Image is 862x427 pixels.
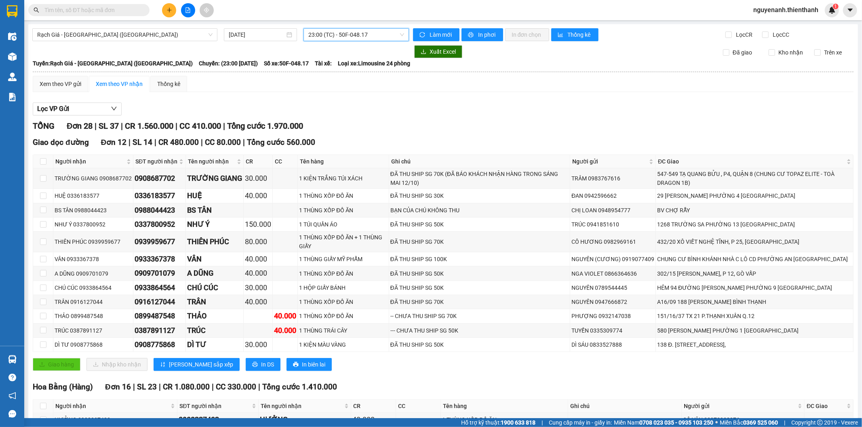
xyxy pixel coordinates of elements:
[55,157,125,166] span: Người nhận
[299,326,388,335] div: 1 THÙNG TRÁI CÂY
[205,138,241,147] span: CC 80.000
[111,105,117,112] span: down
[133,382,135,391] span: |
[133,281,186,295] td: 0933864564
[352,414,394,425] div: 40.000
[657,220,852,229] div: 1268 TRƯỜNG SA PHƯỜNG 13 [GEOGRAPHIC_DATA]
[125,121,173,131] span: CR 1.560.000
[187,339,242,350] div: DÌ TƯ
[274,325,296,336] div: 40.000
[67,121,93,131] span: Đơn 28
[133,309,186,323] td: 0899487548
[390,191,569,200] div: ĐÃ THU SHIP SG 30K
[187,190,242,201] div: HUỆ
[99,121,119,131] span: SL 37
[33,103,122,115] button: Lọc VP Gửi
[187,173,242,184] div: TRƯỜNG GIANG
[166,7,172,13] span: plus
[135,173,184,184] div: 0908687702
[187,325,242,336] div: TRÚC
[121,121,123,131] span: |
[216,382,256,391] span: CC 330.000
[264,59,309,68] span: Số xe: 50F-048.17
[478,30,497,39] span: In phơi
[390,312,569,320] div: -- CHƯA THU SHIP SG 70K
[55,312,132,320] div: THẢO 0899487548
[8,392,16,400] span: notification
[204,7,209,13] span: aim
[571,191,654,200] div: ĐAN 0942596662
[55,220,132,229] div: NHƯ Ý 0337800952
[299,312,388,320] div: 1 THÙNG XỐP ĐỒ ĂN
[135,219,184,230] div: 0337800952
[657,283,852,292] div: HẺM 94 ĐƯỜNG [PERSON_NAME] PHƯỜNG 9 [GEOGRAPHIC_DATA]
[390,220,569,229] div: ĐÃ THU SHIP SG 50K
[419,32,426,38] span: sync
[133,338,186,352] td: 0908775868
[186,338,244,352] td: DÌ TƯ
[817,420,823,425] span: copyright
[413,28,459,41] button: syncLàm mới
[571,283,654,292] div: NGUYÊN 0789544445
[246,358,280,371] button: printerIn DS
[33,382,93,391] span: Hoa Bằng (Hàng)
[390,326,569,335] div: --- CHƯA THU SHIP SG 50K
[571,269,654,278] div: NGA VIOLET 0866364636
[293,362,299,368] span: printer
[135,157,177,166] span: SĐT người nhận
[187,236,242,247] div: THIÊN PHÚC
[390,237,569,246] div: ĐÃ THU SHIP SG 70K
[571,206,654,215] div: CHỊ LOAN 0948954777
[186,281,244,295] td: CHÚ CÚC
[133,232,186,252] td: 0939959677
[747,5,825,15] span: nguyenanh.thienthanh
[245,339,271,350] div: 30.000
[299,220,388,229] div: 1 TÚI QUẦN ÁO
[743,419,778,426] strong: 0369 525 060
[187,219,242,230] div: NHƯ Ý
[160,362,166,368] span: sort-ascending
[187,205,242,216] div: BS TÂN
[549,418,612,427] span: Cung cấp máy in - giấy in:
[55,402,169,410] span: Người nhận
[186,295,244,309] td: TRÂN
[229,30,285,39] input: 11/10/2025
[245,219,271,230] div: 150.000
[133,324,186,338] td: 0387891127
[571,340,654,349] div: DÌ SÁU 0833527888
[729,48,755,57] span: Đã giao
[430,47,456,56] span: Xuất Excel
[169,360,233,369] span: [PERSON_NAME] sắp xếp
[258,382,260,391] span: |
[186,189,244,203] td: HUỆ
[775,48,806,57] span: Kho nhận
[55,255,132,264] div: VÂN 0933367378
[55,174,132,183] div: TRƯỜNG GIANG 0908687702
[187,310,242,322] div: THẢO
[299,206,388,215] div: 1 THÙNG XỐP ĐỒ ĂN
[505,28,549,41] button: In đơn chọn
[657,312,852,320] div: 151/16/37 TX 21 P.THẠNH XUÂN Q.12
[135,339,184,350] div: 0908775868
[8,93,17,101] img: solution-icon
[200,3,214,17] button: aim
[187,282,242,293] div: CHÚ CÚC
[273,155,298,168] th: CC
[571,255,654,264] div: NGUYÊN (CƯƠNG) 0919077409
[243,138,245,147] span: |
[154,358,240,371] button: sort-ascending[PERSON_NAME] sắp xếp
[715,421,718,424] span: ⚪️
[571,220,654,229] div: TRÚC 0941851610
[133,138,152,147] span: SL 14
[441,400,568,413] th: Tên hàng
[95,121,97,131] span: |
[227,121,303,131] span: Tổng cước 1.970.000
[33,358,80,371] button: uploadGiao hàng
[135,236,184,247] div: 0939959677
[390,206,569,215] div: BẠN CỦA CHÚ KHÔNG THU
[657,326,852,335] div: 580 [PERSON_NAME] PHƯỜNG 1 [GEOGRAPHIC_DATA]
[186,168,244,189] td: TRƯỜNG GIANG
[8,73,17,81] img: warehouse-icon
[212,382,214,391] span: |
[86,358,148,371] button: downloadNhập kho nhận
